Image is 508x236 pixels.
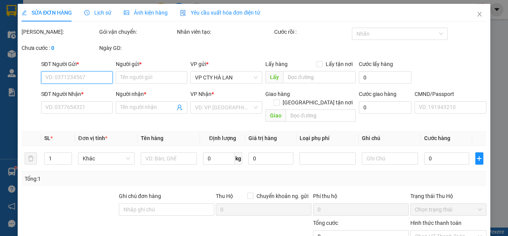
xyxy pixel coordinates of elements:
[359,101,412,114] input: Cước giao hàng
[410,220,461,226] label: Hình thức thanh toán
[25,152,37,165] button: delete
[22,10,72,16] span: SỬA ĐƠN HÀNG
[415,204,482,215] span: Chọn trạng thái
[265,61,288,67] span: Lấy hàng
[22,44,98,52] div: Chưa cước :
[177,28,273,36] div: Nhân viên tạo:
[141,135,163,141] span: Tên hàng
[253,192,311,200] span: Chuyển khoản ng. gửi
[141,152,197,165] input: VD: Bàn, Ghế
[359,91,396,97] label: Cước giao hàng
[313,192,409,203] div: Phí thu hộ
[84,10,112,16] span: Lịch sử
[41,60,113,68] div: SĐT Người Gửi
[116,60,187,68] div: Người gửi
[475,152,483,165] button: plus
[190,60,262,68] div: VP gửi
[195,72,257,83] span: VP CTY HÀ LAN
[124,10,129,15] span: picture
[469,4,490,25] button: Close
[274,28,350,36] div: Cước rồi :
[265,91,290,97] span: Giao hàng
[280,98,356,107] span: [GEOGRAPHIC_DATA] tận nơi
[44,135,50,141] span: SL
[359,131,421,146] th: Ghi chú
[359,61,393,67] label: Cước lấy hàng
[248,135,277,141] span: Giá trị hàng
[286,109,356,122] input: Dọc đường
[41,90,113,98] div: SĐT Người Nhận
[180,10,260,16] span: Yêu cầu xuất hóa đơn điện tử
[22,10,27,15] span: edit
[51,45,54,51] b: 0
[25,175,197,183] div: Tổng: 1
[216,193,233,199] span: Thu Hộ
[190,91,212,97] span: VP Nhận
[116,90,187,98] div: Người nhận
[78,135,107,141] span: Đơn vị tính
[313,220,338,226] span: Tổng cước
[476,11,483,17] span: close
[22,28,98,36] div: [PERSON_NAME]:
[84,10,90,15] span: clock-circle
[410,192,486,200] div: Trạng thái Thu Hộ
[180,10,186,16] img: icon
[265,109,286,122] span: Giao
[99,28,175,36] div: Gói vận chuyển:
[424,135,450,141] span: Cước hàng
[296,131,359,146] th: Loại phụ phí
[235,152,242,165] span: kg
[99,44,175,52] div: Ngày GD:
[119,203,215,216] input: Ghi chú đơn hàng
[323,60,356,68] span: Lấy tận nơi
[283,71,356,83] input: Dọc đường
[119,193,161,199] label: Ghi chú đơn hàng
[362,152,418,165] input: Ghi Chú
[415,90,486,98] div: CMND/Passport
[177,104,183,111] span: user-add
[209,135,236,141] span: Định lượng
[124,10,168,16] span: Ảnh kiện hàng
[359,71,412,84] input: Cước lấy hàng
[476,155,483,162] span: plus
[265,71,283,83] span: Lấy
[83,153,130,164] span: Khác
